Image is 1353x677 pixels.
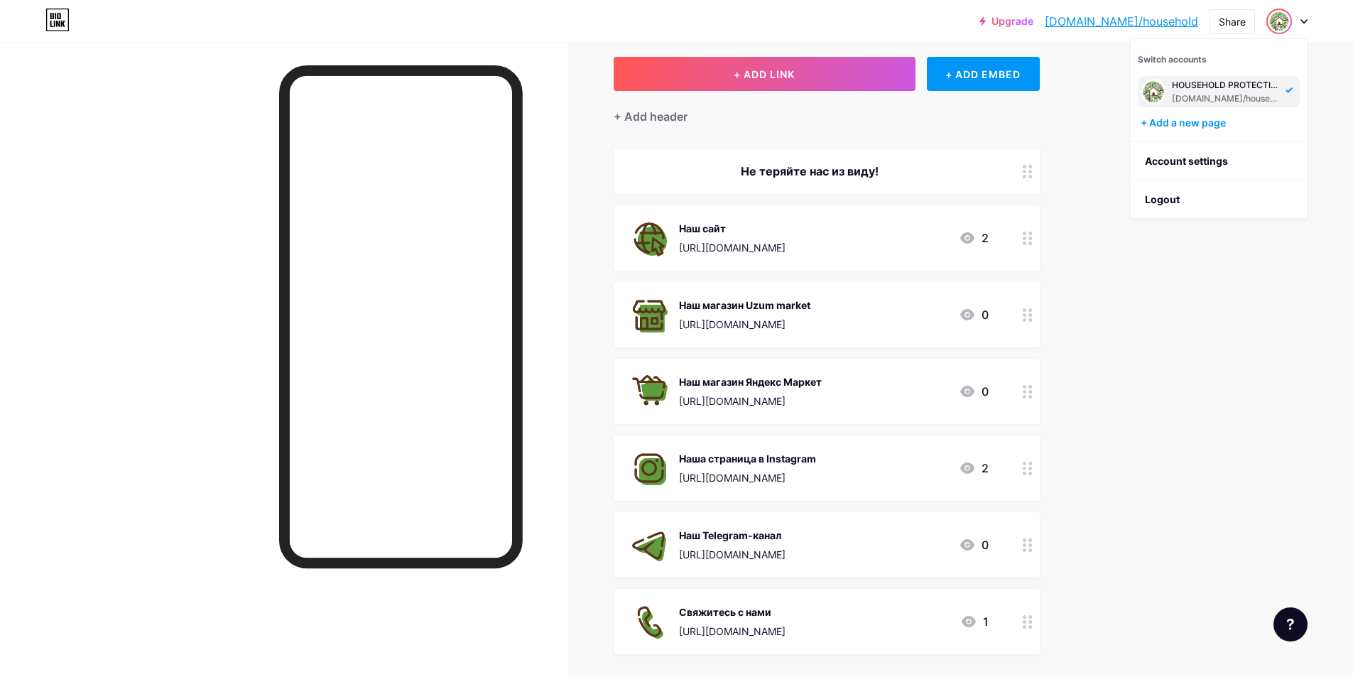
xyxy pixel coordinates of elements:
[679,624,786,639] div: [URL][DOMAIN_NAME]
[631,526,668,563] img: Наш Telegram-канал
[679,470,816,485] div: [URL][DOMAIN_NAME]
[1141,116,1300,130] div: + Add a new page
[679,605,786,619] div: Свяжитесь с нами
[734,68,795,80] span: + ADD LINK
[1141,79,1166,104] img: household
[679,547,786,562] div: [URL][DOMAIN_NAME]
[679,528,786,543] div: Наш Telegram-канал
[614,108,688,125] div: + Add header
[1172,93,1281,104] div: [DOMAIN_NAME]/household
[1131,142,1307,180] a: Account settings
[631,163,989,180] div: Не теряйте нас из виду!
[959,460,989,477] div: 2
[1138,54,1207,65] span: Switch accounts
[614,57,915,91] button: + ADD LINK
[679,374,822,389] div: Наш магазин Яндекс Маркет
[679,298,810,313] div: Наш магазин Uzum market
[1045,13,1198,30] a: [DOMAIN_NAME]/household
[979,16,1033,27] a: Upgrade
[959,383,989,400] div: 0
[679,240,786,255] div: [URL][DOMAIN_NAME]
[679,394,822,408] div: [URL][DOMAIN_NAME]
[631,296,668,333] img: Наш магазин Uzum market
[631,373,668,410] img: Наш магазин Яндекс Маркет
[959,306,989,323] div: 0
[631,220,668,256] img: Наш сайт
[960,613,989,630] div: 1
[679,317,810,332] div: [URL][DOMAIN_NAME]
[1268,10,1290,33] img: household
[631,450,668,487] img: Наша страница в Instagram
[631,603,668,640] img: Свяжитесь с нами
[959,536,989,553] div: 0
[1219,14,1246,29] div: Share
[927,57,1040,91] div: + ADD EMBED
[679,451,816,466] div: Наша страница в Instagram
[679,221,786,236] div: Наш сайт
[959,229,989,247] div: 2
[1131,180,1307,219] li: Logout
[1172,80,1281,91] div: HOUSEHOLD PROTECTION LIMITED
